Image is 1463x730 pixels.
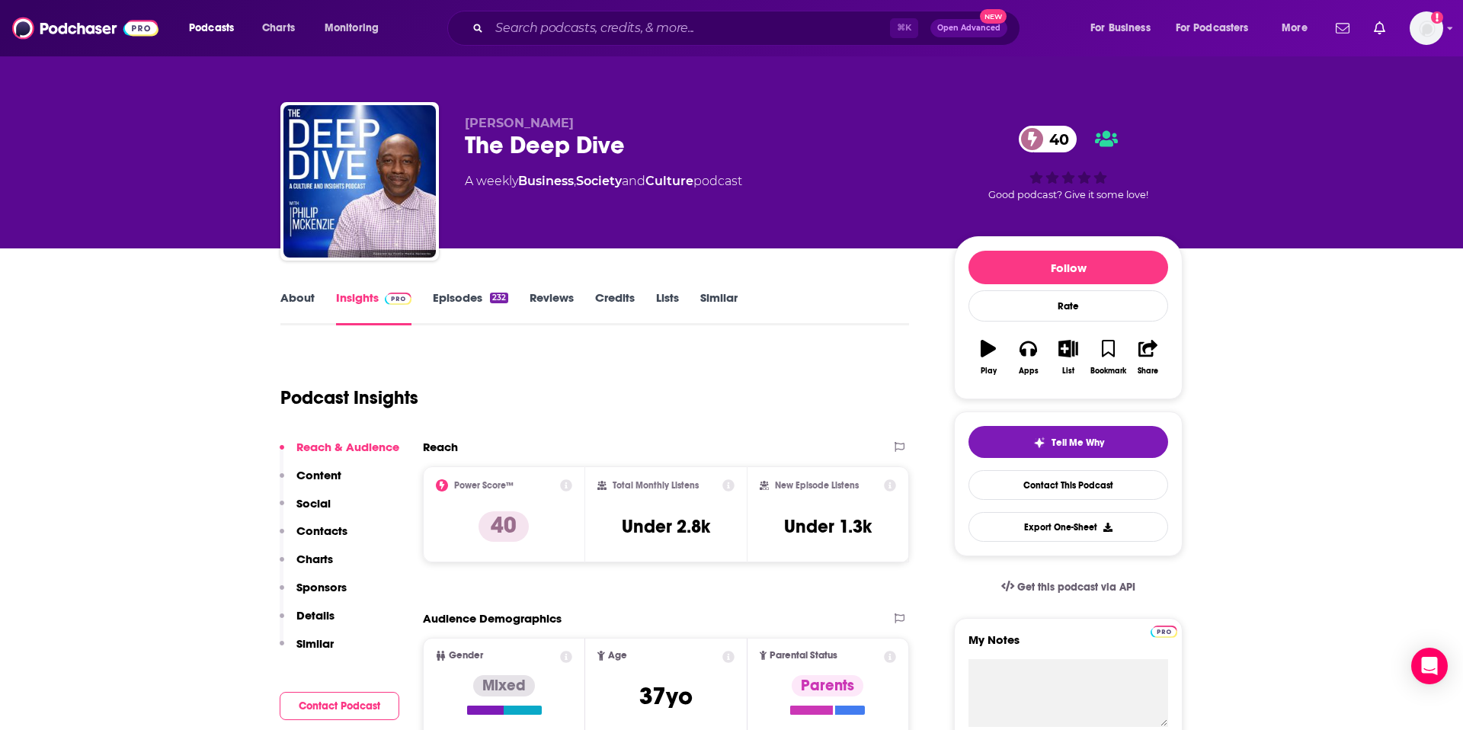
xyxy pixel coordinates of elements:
span: Logged in as ldigiovine [1410,11,1443,45]
a: Society [576,174,622,188]
a: Show notifications dropdown [1368,15,1391,41]
div: Play [981,367,997,376]
img: Podchaser Pro [385,293,411,305]
span: For Business [1090,18,1151,39]
img: tell me why sparkle [1033,437,1045,449]
span: 37 yo [639,681,693,711]
button: List [1048,330,1088,385]
svg: Add a profile image [1431,11,1443,24]
button: Similar [280,636,334,664]
div: A weekly podcast [465,172,742,191]
button: Reach & Audience [280,440,399,468]
input: Search podcasts, credits, & more... [489,16,890,40]
button: Open AdvancedNew [930,19,1007,37]
img: User Profile [1410,11,1443,45]
span: Monitoring [325,18,379,39]
div: Apps [1019,367,1039,376]
button: Contacts [280,523,347,552]
a: Show notifications dropdown [1330,15,1356,41]
img: Podchaser - Follow, Share and Rate Podcasts [12,14,158,43]
div: Bookmark [1090,367,1126,376]
span: Good podcast? Give it some love! [988,189,1148,200]
span: Get this podcast via API [1017,581,1135,594]
span: Parental Status [770,651,837,661]
span: and [622,174,645,188]
a: Charts [252,16,304,40]
button: open menu [314,16,399,40]
p: Sponsors [296,580,347,594]
p: Reach & Audience [296,440,399,454]
span: ⌘ K [890,18,918,38]
p: Content [296,468,341,482]
h2: Reach [423,440,458,454]
a: Business [518,174,574,188]
img: The Deep Dive [283,105,436,258]
button: Details [280,608,335,636]
button: Share [1128,330,1168,385]
p: Social [296,496,331,511]
span: , [574,174,576,188]
a: Similar [700,290,738,325]
span: New [980,9,1007,24]
div: Share [1138,367,1158,376]
p: 40 [479,511,529,542]
div: 40Good podcast? Give it some love! [954,116,1183,210]
button: Apps [1008,330,1048,385]
button: open menu [1166,16,1271,40]
span: 40 [1034,126,1077,152]
button: Content [280,468,341,496]
p: Charts [296,552,333,566]
a: Get this podcast via API [989,568,1148,606]
h1: Podcast Insights [280,386,418,409]
p: Details [296,608,335,623]
p: Similar [296,636,334,651]
button: Play [968,330,1008,385]
a: Credits [595,290,635,325]
div: Search podcasts, credits, & more... [462,11,1035,46]
button: tell me why sparkleTell Me Why [968,426,1168,458]
span: Open Advanced [937,24,1000,32]
span: Podcasts [189,18,234,39]
div: Rate [968,290,1168,322]
h2: Power Score™ [454,480,514,491]
h3: Under 1.3k [784,515,872,538]
button: open menu [178,16,254,40]
img: Podchaser Pro [1151,626,1177,638]
div: Parents [792,675,863,696]
button: Contact Podcast [280,692,399,720]
span: Charts [262,18,295,39]
h2: New Episode Listens [775,480,859,491]
button: Follow [968,251,1168,284]
span: Gender [449,651,483,661]
span: Age [608,651,627,661]
a: Culture [645,174,693,188]
h2: Audience Demographics [423,611,562,626]
a: Episodes232 [433,290,508,325]
div: Mixed [473,675,535,696]
h3: Under 2.8k [622,515,710,538]
button: open menu [1271,16,1327,40]
button: Export One-Sheet [968,512,1168,542]
div: List [1062,367,1074,376]
p: Contacts [296,523,347,538]
a: Pro website [1151,623,1177,638]
span: More [1282,18,1308,39]
div: 232 [490,293,508,303]
button: open menu [1080,16,1170,40]
button: Charts [280,552,333,580]
button: Sponsors [280,580,347,608]
span: Tell Me Why [1052,437,1104,449]
a: Contact This Podcast [968,470,1168,500]
label: My Notes [968,632,1168,659]
button: Bookmark [1088,330,1128,385]
a: 40 [1019,126,1077,152]
div: Open Intercom Messenger [1411,648,1448,684]
button: Show profile menu [1410,11,1443,45]
a: Lists [656,290,679,325]
a: InsightsPodchaser Pro [336,290,411,325]
h2: Total Monthly Listens [613,480,699,491]
span: For Podcasters [1176,18,1249,39]
a: Reviews [530,290,574,325]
